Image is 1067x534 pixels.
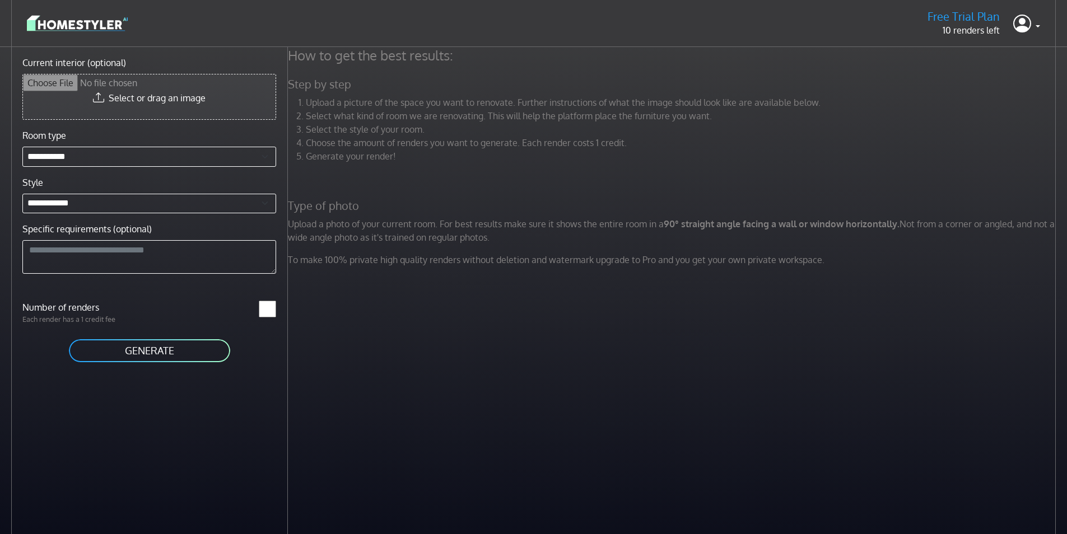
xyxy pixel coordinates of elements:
[281,47,1065,64] h4: How to get the best results:
[22,222,152,236] label: Specific requirements (optional)
[16,314,150,325] p: Each render has a 1 credit fee
[22,176,43,189] label: Style
[306,123,1059,136] li: Select the style of your room.
[16,301,150,314] label: Number of renders
[306,149,1059,163] li: Generate your render!
[22,56,126,69] label: Current interior (optional)
[664,218,900,229] strong: 90° straight angle facing a wall or window horizontally.
[281,77,1065,91] h5: Step by step
[306,136,1059,149] li: Choose the amount of renders you want to generate. Each render costs 1 credit.
[928,10,1000,24] h5: Free Trial Plan
[27,13,128,33] img: logo-3de290ba35641baa71223ecac5eacb59cb85b4c7fdf211dc9aaecaaee71ea2f8.svg
[306,96,1059,109] li: Upload a picture of the space you want to renovate. Further instructions of what the image should...
[281,217,1065,244] p: Upload a photo of your current room. For best results make sure it shows the entire room in a Not...
[306,109,1059,123] li: Select what kind of room we are renovating. This will help the platform place the furniture you w...
[281,199,1065,213] h5: Type of photo
[68,338,231,363] button: GENERATE
[22,129,66,142] label: Room type
[928,24,1000,37] p: 10 renders left
[281,253,1065,266] p: To make 100% private high quality renders without deletion and watermark upgrade to Pro and you g...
